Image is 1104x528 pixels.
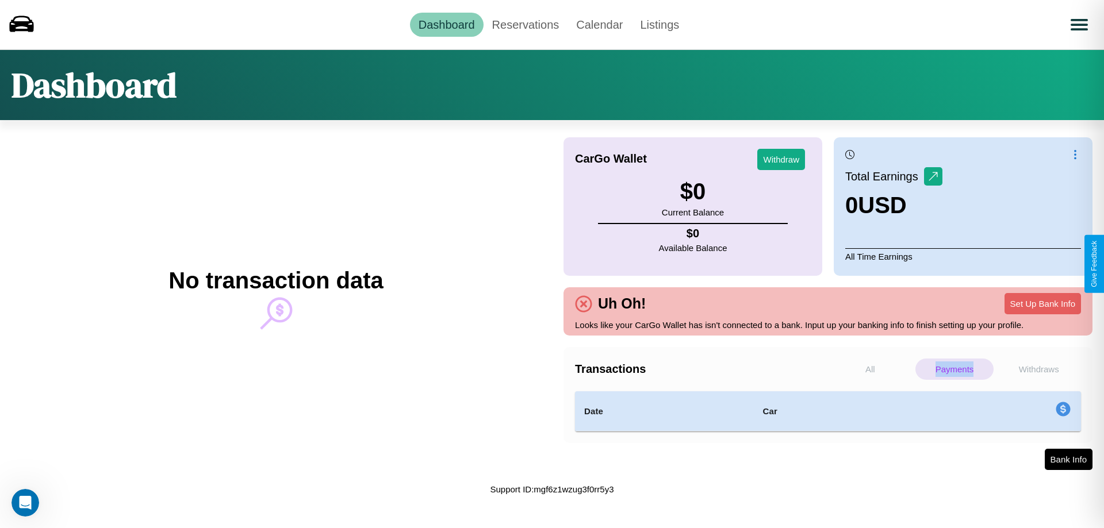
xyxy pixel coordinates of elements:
p: Support ID: mgf6z1wzug3f0rr5y3 [490,481,614,497]
p: All Time Earnings [845,248,1081,264]
p: Looks like your CarGo Wallet has isn't connected to a bank. Input up your banking info to finish ... [575,317,1081,333]
p: Payments [915,359,994,380]
iframe: Intercom live chat [11,489,39,517]
h4: CarGo Wallet [575,152,647,165]
button: Open menu [1063,9,1095,41]
div: Give Feedback [1090,241,1098,287]
h2: No transaction data [168,268,383,294]
button: Set Up Bank Info [1005,293,1081,314]
p: Available Balance [659,240,727,256]
h4: Car [762,404,902,418]
h3: 0 USD [845,192,942,218]
a: Reservations [484,13,568,37]
a: Listings [631,13,688,37]
h3: $ 0 [662,179,724,205]
table: simple table [575,391,1081,431]
p: Total Earnings [845,166,924,187]
a: Calendar [568,13,631,37]
h4: Transactions [575,363,828,376]
p: Current Balance [662,205,724,220]
h4: $ 0 [659,227,727,240]
p: Withdraws [999,359,1078,380]
h4: Uh Oh! [592,295,651,312]
h4: Date [584,404,744,418]
button: Bank Info [1045,449,1092,470]
button: Withdraw [757,149,805,170]
a: Dashboard [410,13,484,37]
p: All [831,359,910,380]
h1: Dashboard [11,61,177,109]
